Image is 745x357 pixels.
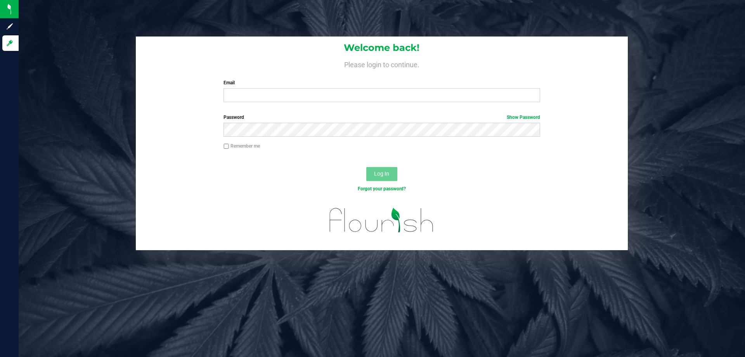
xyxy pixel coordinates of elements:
[507,115,540,120] a: Show Password
[358,186,406,192] a: Forgot your password?
[136,43,628,53] h1: Welcome back!
[374,171,389,177] span: Log In
[366,167,397,181] button: Log In
[6,23,14,30] inline-svg: Sign up
[223,79,540,86] label: Email
[320,200,443,240] img: flourish_logo.svg
[136,59,628,68] h4: Please login to continue.
[223,144,229,149] input: Remember me
[6,39,14,47] inline-svg: Log in
[223,143,260,150] label: Remember me
[223,115,244,120] span: Password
